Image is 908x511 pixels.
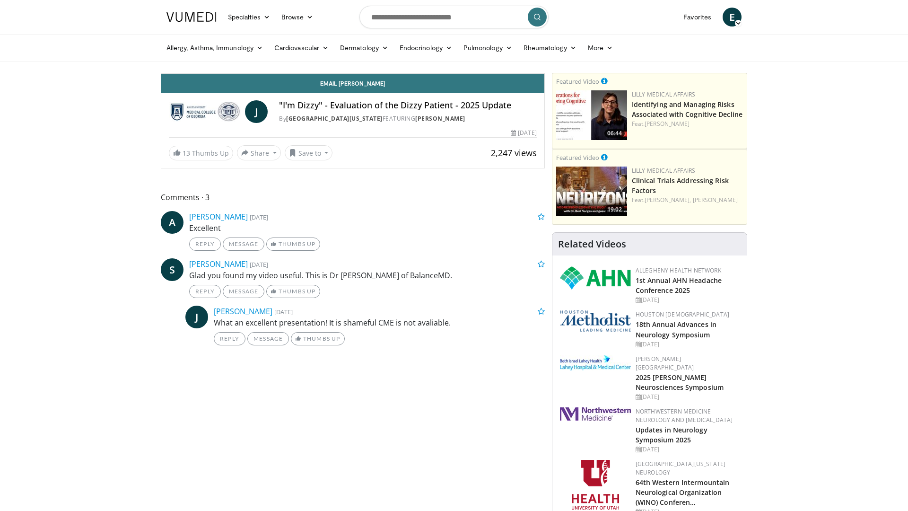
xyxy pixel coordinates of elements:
h4: "I'm Dizzy" - Evaluation of the Dizzy Patient - 2025 Update [279,100,536,111]
a: Dermatology [334,38,394,57]
a: J [245,100,268,123]
span: 19:02 [604,205,625,214]
a: More [582,38,619,57]
a: Reply [214,332,245,345]
img: 628ffacf-ddeb-4409-8647-b4d1102df243.png.150x105_q85_autocrop_double_scale_upscale_version-0.2.png [560,266,631,290]
img: 5e4488cc-e109-4a4e-9fd9-73bb9237ee91.png.150x105_q85_autocrop_double_scale_upscale_version-0.2.png [560,310,631,332]
div: Feat. [632,196,743,204]
a: [PERSON_NAME][GEOGRAPHIC_DATA] [636,355,694,371]
a: 18th Annual Advances in Neurology Symposium [636,320,716,339]
a: Pulmonology [458,38,518,57]
a: Message [223,285,264,298]
a: Favorites [678,8,717,26]
p: Glad you found my video useful. This is Dr [PERSON_NAME] of BalanceMD. [189,270,545,281]
a: Message [223,238,264,251]
a: Rheumatology [518,38,582,57]
div: [DATE] [636,445,739,454]
span: 2,247 views [491,147,537,159]
h4: Related Videos [558,238,626,250]
a: A [161,211,183,234]
p: Excellent [189,222,545,234]
button: Save to [285,145,333,160]
a: E [723,8,742,26]
button: Share [237,145,281,160]
video-js: Video Player [161,73,544,74]
a: [PERSON_NAME], [645,196,691,204]
a: Updates in Neurology Symposium 2025 [636,425,707,444]
a: [PERSON_NAME] [189,259,248,269]
a: Reply [189,285,221,298]
a: Identifying and Managing Risks Associated with Cognitive Decline [632,100,742,119]
div: Feat. [632,120,743,128]
a: [GEOGRAPHIC_DATA][US_STATE] [286,115,383,123]
a: Specialties [222,8,276,26]
a: Reply [189,238,221,251]
div: [DATE] [636,296,739,304]
a: J [185,306,208,328]
a: Browse [276,8,319,26]
span: 06:44 [604,129,625,138]
span: 13 [183,149,190,158]
a: Northwestern Medicine Neurology and [MEDICAL_DATA] [636,407,733,424]
a: 64th Western Intermountain Neurological Organization (WINO) Conferen… [636,478,730,507]
small: [DATE] [250,260,268,269]
a: Allegheny Health Network [636,266,721,274]
p: What an excellent presentation! It is shameful CME is not avaliable. [214,317,545,328]
a: Thumbs Up [266,285,320,298]
a: Cardiovascular [269,38,334,57]
a: [GEOGRAPHIC_DATA][US_STATE] Neurology [636,460,726,476]
div: [DATE] [636,340,739,349]
img: f6362829-b0a3-407d-a044-59546adfd345.png.150x105_q85_autocrop_double_scale_upscale_version-0.2.png [572,460,619,510]
img: Medical College of Georgia - Augusta University [169,100,241,123]
a: Allergy, Asthma, Immunology [161,38,269,57]
input: Search topics, interventions [359,6,549,28]
div: [DATE] [511,129,536,137]
a: [PERSON_NAME] [189,211,248,222]
img: VuMedi Logo [166,12,217,22]
a: 2025 [PERSON_NAME] Neurosciences Symposium [636,373,724,392]
a: 19:02 [556,167,627,216]
a: [PERSON_NAME] [415,115,465,123]
span: Comments 3 [161,191,545,203]
small: [DATE] [250,213,268,221]
a: Thumbs Up [291,332,344,345]
img: 1541e73f-d457-4c7d-a135-57e066998777.png.150x105_q85_crop-smart_upscale.jpg [556,167,627,216]
a: Email [PERSON_NAME] [161,74,544,93]
small: Featured Video [556,77,599,86]
a: 06:44 [556,90,627,140]
a: 13 Thumbs Up [169,146,233,160]
a: [PERSON_NAME] [214,306,272,317]
a: Lilly Medical Affairs [632,167,696,175]
a: Clinical Trials Addressing Risk Factors [632,176,729,195]
a: S [161,258,183,281]
a: Thumbs Up [266,238,320,251]
img: e7977282-282c-4444-820d-7cc2733560fd.jpg.150x105_q85_autocrop_double_scale_upscale_version-0.2.jpg [560,355,631,370]
a: Houston [DEMOGRAPHIC_DATA] [636,310,729,318]
a: [PERSON_NAME] [693,196,738,204]
a: Message [247,332,289,345]
div: [DATE] [636,393,739,401]
a: Endocrinology [394,38,458,57]
a: [PERSON_NAME] [645,120,690,128]
img: fc5f84e2-5eb7-4c65-9fa9-08971b8c96b8.jpg.150x105_q85_crop-smart_upscale.jpg [556,90,627,140]
a: Lilly Medical Affairs [632,90,696,98]
div: By FEATURING [279,115,536,123]
small: [DATE] [274,308,293,316]
img: 2a462fb6-9365-492a-ac79-3166a6f924d8.png.150x105_q85_autocrop_double_scale_upscale_version-0.2.jpg [560,407,631,421]
a: 1st Annual AHN Headache Conference 2025 [636,276,722,295]
small: Featured Video [556,153,599,162]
